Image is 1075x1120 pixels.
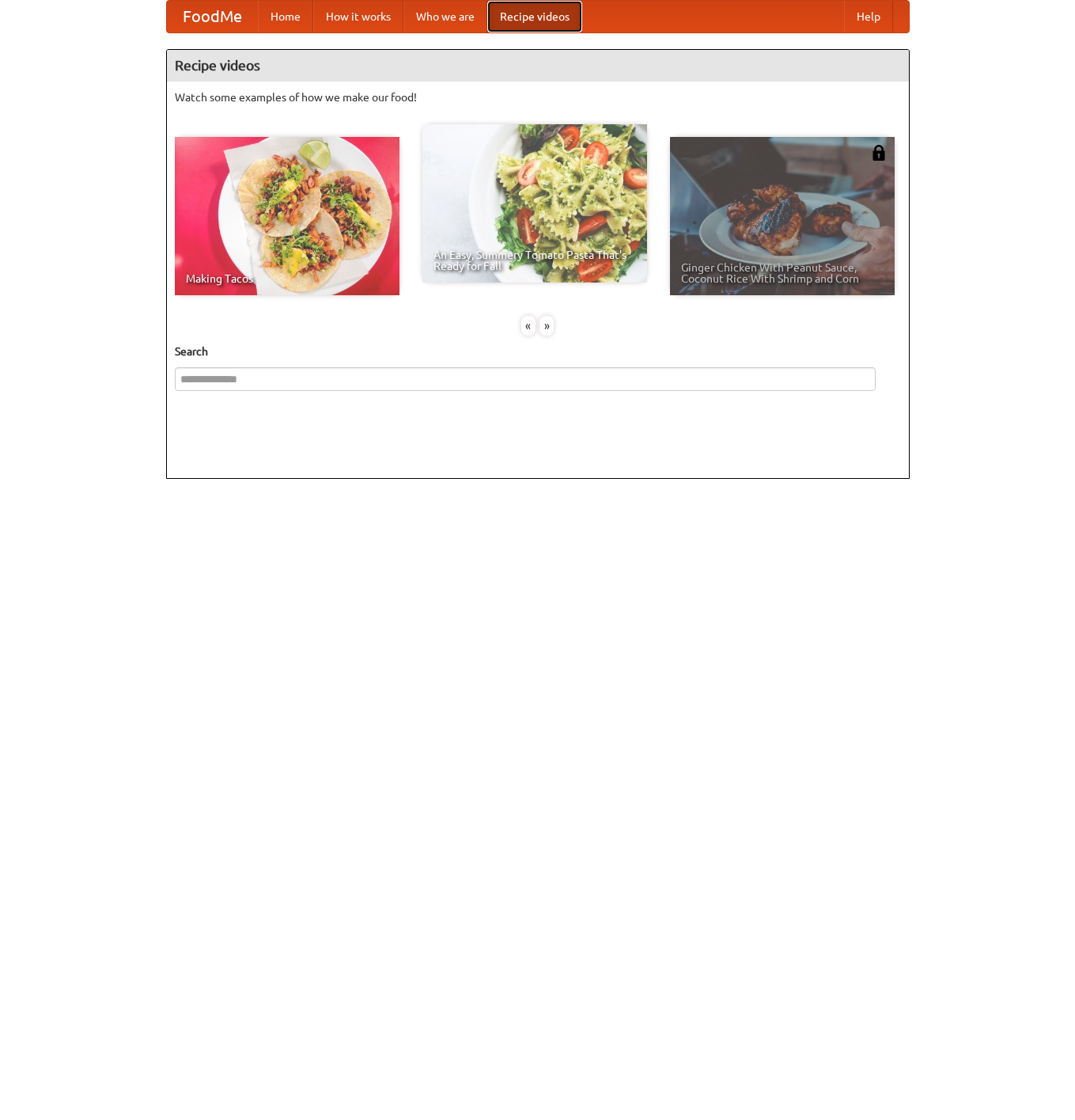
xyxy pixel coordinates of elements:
a: Who we are [403,1,487,32]
a: How it works [313,1,403,32]
a: Recipe videos [487,1,582,32]
img: 483408.png [871,145,887,161]
div: « [521,316,536,336]
span: Making Tacos [186,273,388,284]
a: An Easy, Summery Tomato Pasta That's Ready for Fall [422,124,647,283]
a: Home [258,1,313,32]
h5: Search [175,344,901,359]
a: Help [844,1,893,32]
h4: Recipe videos [167,50,909,82]
span: An Easy, Summery Tomato Pasta That's Ready for Fall [433,249,636,271]
p: Watch some examples of how we make our food! [175,89,901,105]
a: Making Tacos [175,137,399,295]
div: » [539,316,554,336]
a: FoodMe [167,1,258,32]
